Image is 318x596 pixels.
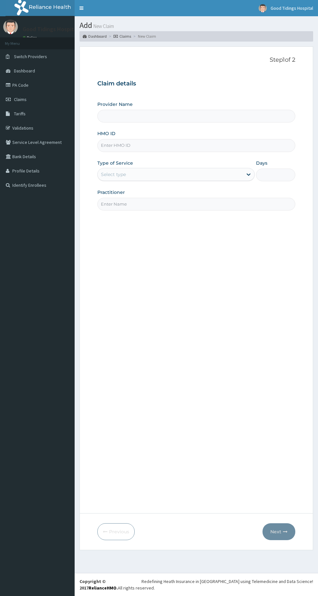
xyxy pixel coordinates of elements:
li: New Claim [132,33,156,39]
span: Claims [14,96,27,102]
p: Good Tidings Hospital [23,26,79,32]
a: RelianceHMO [89,585,116,591]
span: Tariffs [14,111,26,117]
img: User Image [259,4,267,12]
a: Dashboard [83,33,107,39]
span: Good Tidings Hospital [271,5,313,11]
footer: All rights reserved. [75,573,318,596]
button: Next [263,523,295,540]
img: User Image [3,19,18,34]
div: Redefining Heath Insurance in [GEOGRAPHIC_DATA] using Telemedicine and Data Science! [141,578,313,585]
input: Enter HMO ID [97,139,295,152]
span: Switch Providers [14,54,47,59]
h3: Claim details [97,80,295,87]
a: Claims [114,33,131,39]
input: Enter Name [97,198,295,210]
label: Provider Name [97,101,133,108]
label: Practitioner [97,189,125,196]
label: Type of Service [97,160,133,166]
span: Dashboard [14,68,35,74]
h1: Add [79,21,313,30]
div: Select type [101,171,126,178]
strong: Copyright © 2017 . [79,578,118,591]
label: Days [256,160,267,166]
small: New Claim [92,24,114,29]
p: Step 1 of 2 [97,57,295,64]
a: Online [23,35,38,40]
label: HMO ID [97,130,116,137]
button: Previous [97,523,135,540]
